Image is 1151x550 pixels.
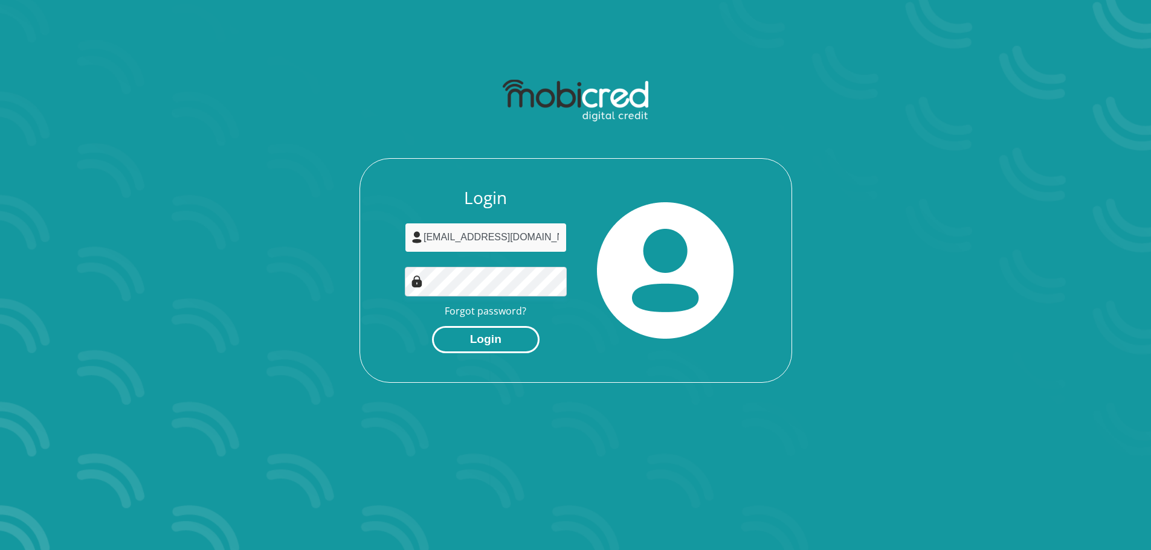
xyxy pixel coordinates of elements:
input: Username [405,223,567,252]
button: Login [432,326,540,353]
img: Image [411,275,423,287]
h3: Login [405,188,567,208]
img: user-icon image [411,231,423,243]
a: Forgot password? [445,304,526,318]
img: mobicred logo [503,80,648,122]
